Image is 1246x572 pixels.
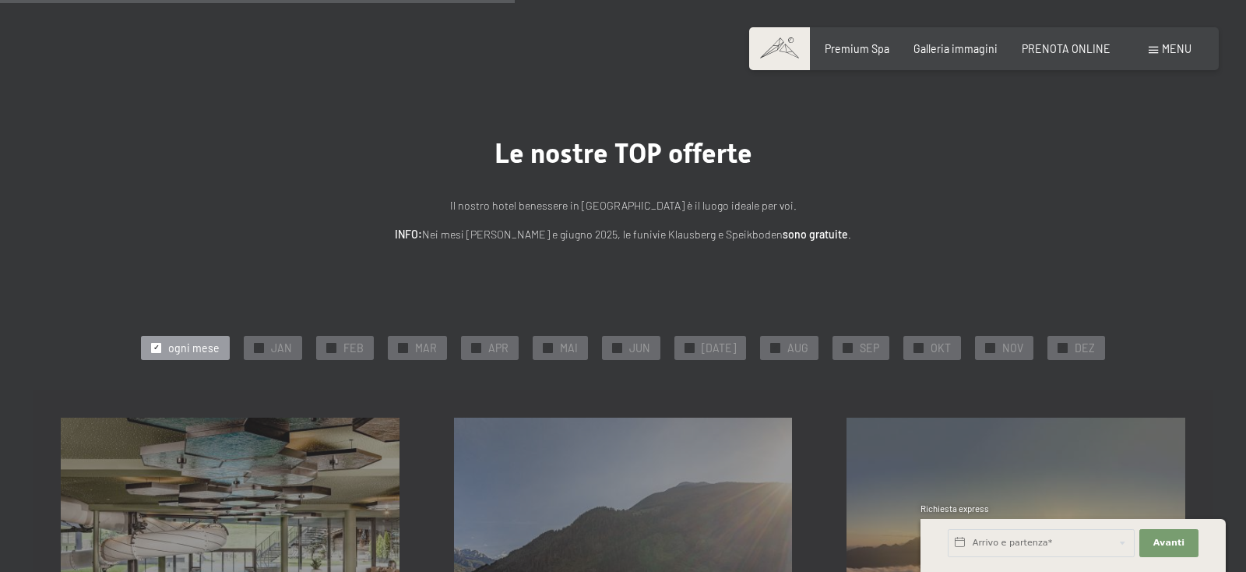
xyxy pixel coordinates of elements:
[1139,529,1198,557] button: Avanti
[920,503,989,514] span: Richiesta express
[271,341,292,356] span: JAN
[1162,42,1191,55] span: Menu
[415,341,437,356] span: MAR
[545,343,551,352] span: ✓
[329,343,335,352] span: ✓
[280,197,966,215] p: Il nostro hotel benessere in [GEOGRAPHIC_DATA] è il luogo ideale per voi.
[913,42,998,55] a: Galleria immagini
[168,341,220,356] span: ogni mese
[844,343,850,352] span: ✓
[495,137,752,169] span: Le nostre TOP offerte
[1075,341,1095,356] span: DEZ
[400,343,407,352] span: ✓
[702,341,736,356] span: [DATE]
[860,341,879,356] span: SEP
[783,228,848,241] strong: sono gratuite
[153,343,160,352] span: ✓
[395,228,422,241] strong: INFO:
[614,343,621,352] span: ✓
[915,343,921,352] span: ✓
[1022,42,1110,55] a: PRENOTA ONLINE
[473,343,480,352] span: ✓
[1002,341,1023,356] span: NOV
[560,341,578,356] span: MAI
[931,341,951,356] span: OKT
[987,343,993,352] span: ✓
[343,341,364,356] span: FEB
[773,343,779,352] span: ✓
[687,343,693,352] span: ✓
[256,343,262,352] span: ✓
[1059,343,1065,352] span: ✓
[1153,537,1184,549] span: Avanti
[629,341,650,356] span: JUN
[825,42,889,55] a: Premium Spa
[787,341,808,356] span: AUG
[280,226,966,244] p: Nei mesi [PERSON_NAME] e giugno 2025, le funivie Klausberg e Speikboden .
[488,341,509,356] span: APR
